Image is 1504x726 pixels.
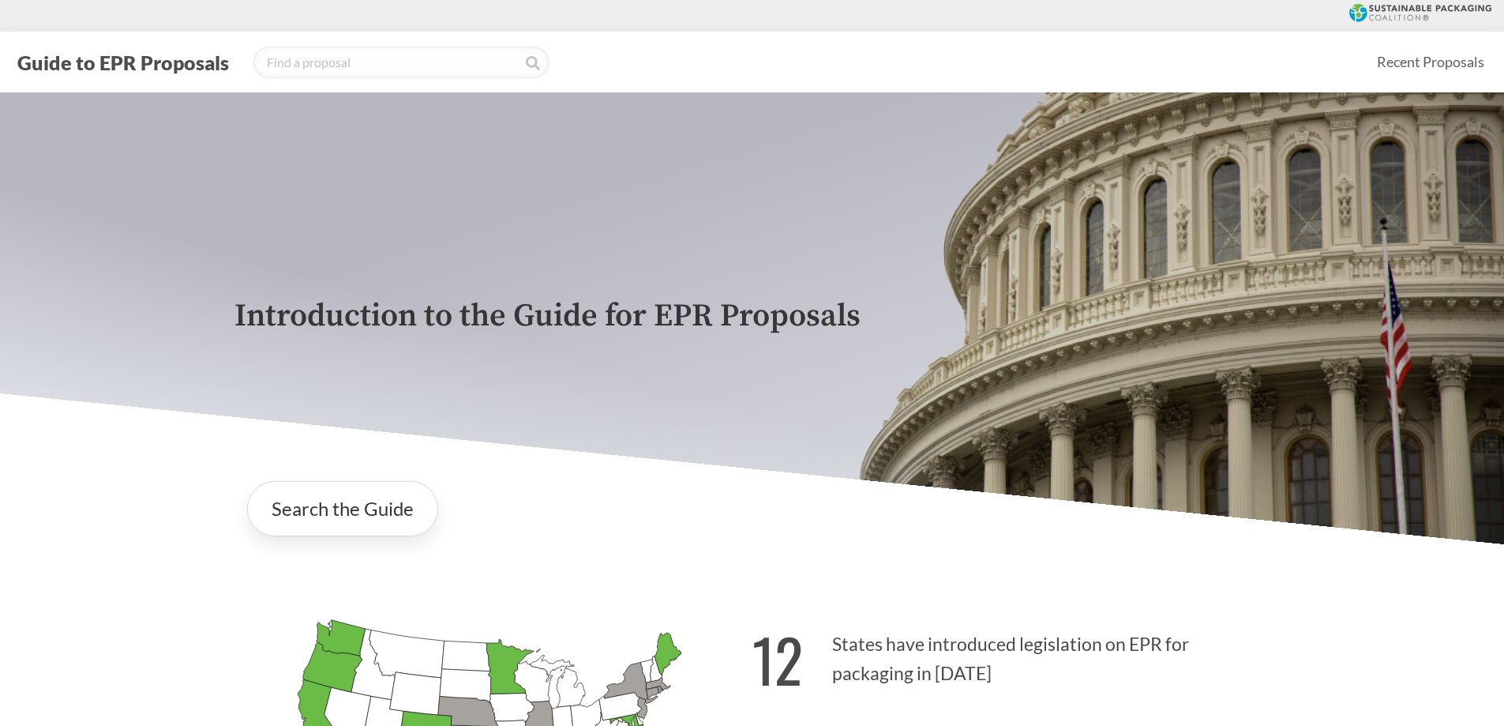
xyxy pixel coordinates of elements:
p: Introduction to the Guide for EPR Proposals [234,299,1270,334]
p: States have introduced legislation on EPR for packaging in [DATE] [752,606,1270,703]
strong: 12 [752,615,803,703]
a: Recent Proposals [1370,44,1491,80]
button: Guide to EPR Proposals [13,50,234,75]
a: Search the Guide [247,481,438,536]
input: Find a proposal [253,47,549,78]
